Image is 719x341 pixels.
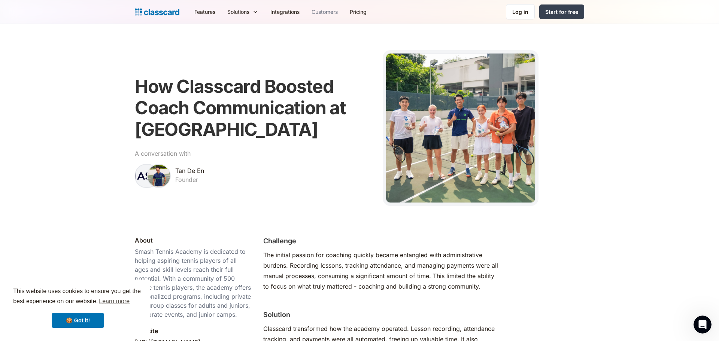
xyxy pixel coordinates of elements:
[6,280,150,335] div: cookieconsent
[175,166,204,175] div: Tan De En
[98,296,131,307] a: learn more about cookies
[694,316,712,334] iframe: Intercom live chat
[188,3,221,20] a: Features
[135,76,374,140] h1: How Classcard Boosted Coach Communication at [GEOGRAPHIC_DATA]
[506,4,535,19] a: Log in
[263,250,501,292] div: The initial passion for coaching quickly became entangled with administrative burdens. Recording ...
[135,247,251,319] div: Smash Tennis Academy is dedicated to helping aspiring tennis players of all ages and skill levels...
[263,236,296,246] h2: Challenge
[135,236,153,245] div: About
[135,149,191,158] div: A conversation with
[539,4,584,19] a: Start for free
[175,175,198,184] div: Founder
[263,310,290,320] h2: Solution
[306,3,344,20] a: Customers
[344,3,373,20] a: Pricing
[135,7,179,17] a: Logo
[52,313,104,328] a: dismiss cookie message
[264,3,306,20] a: Integrations
[545,8,578,16] div: Start for free
[13,287,143,307] span: This website uses cookies to ensure you get the best experience on our website.
[221,3,264,20] div: Solutions
[227,8,249,16] div: Solutions
[512,8,528,16] div: Log in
